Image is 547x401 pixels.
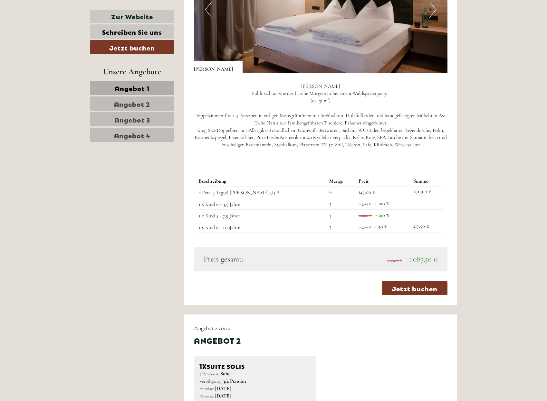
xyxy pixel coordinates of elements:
span: 145,00 € [359,189,375,195]
a: Jetzt buchen [382,281,447,295]
button: Previous [205,2,212,18]
span: Angebot 1 [115,83,149,92]
small: Verpflegung: [199,378,222,384]
th: Summe [411,176,443,186]
td: 1 x Kind 8 - 11,9Jahre [199,221,327,232]
td: 3 [327,198,356,209]
td: 870,00 € [411,186,443,198]
b: 3/4 Pension [223,378,246,384]
small: Abreise: [199,393,214,399]
td: 3 [327,221,356,232]
p: [PERSON_NAME] Fühlt sich an wie der frische Morgentau bei einem Waldspaziergang... (ca. 31 m²) Do... [194,83,448,149]
span: 145,00 € [359,225,371,229]
th: Preis [356,176,411,186]
span: Angebot 3 [114,115,150,124]
span: 1.087,50 € [409,254,438,264]
b: Suite [220,370,231,377]
td: 1 x Kind 4 - 7,9 Jahre [199,209,327,221]
a: Jetzt buchen [90,40,174,54]
div: Unsere Angebote [90,66,174,77]
span: - 100 % [375,200,389,207]
span: - 100 % [375,212,389,218]
div: SUITE SOLIS [199,361,311,370]
td: 2 Pers. 3 Tag(e) [PERSON_NAME] 3/4 P [199,186,327,198]
div: Angebot 2 [194,335,241,346]
b: 1x [199,361,207,370]
a: Schreiben Sie uns [90,24,174,39]
a: Zur Website [90,10,174,23]
div: Sie [162,19,244,24]
span: Angebot 2 [114,99,150,108]
span: Angebot 4 [114,131,150,140]
button: Senden [209,167,254,181]
span: Angebot 2 von 4 [194,324,231,332]
small: 5 Personen: [199,371,219,377]
b: [DATE] [215,393,231,399]
span: 145,00 € [359,213,371,218]
span: 2.175,00 € [387,258,402,262]
td: 6 [327,186,356,198]
td: 217,50 € [411,221,443,232]
button: Next [429,2,436,18]
th: Menge [327,176,356,186]
div: [PERSON_NAME] [194,61,243,73]
small: Anreise: [199,386,214,391]
div: Preis gesamt: [199,254,321,265]
div: Guten Tag, wie können wir Ihnen helfen? [159,17,249,37]
b: [DATE] [215,385,231,392]
th: Beschreibung [199,176,327,186]
span: 145,00 € [359,202,371,206]
td: 1 x Kind 0 - 3,9 Jahre [199,198,327,209]
small: 12:57 [162,31,244,36]
span: - 50 % [375,223,387,230]
td: 3 [327,209,356,221]
div: [DATE] [115,5,139,16]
